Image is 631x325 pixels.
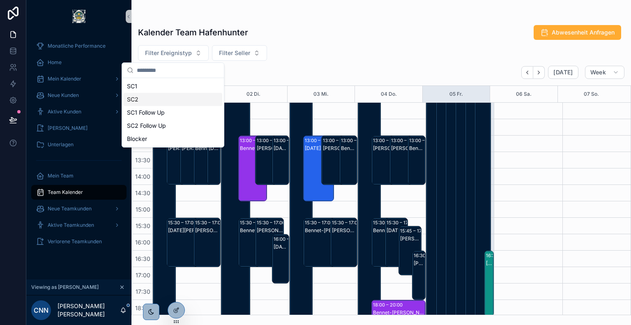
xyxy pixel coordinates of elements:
[485,251,494,316] div: 16:30 – 18:30[PERSON_NAME]: SC2
[48,189,83,196] span: Team Kalender
[133,157,152,164] span: 13:30
[341,136,372,145] div: 13:00 – 14:30
[34,305,48,315] span: CNN
[486,260,493,267] div: [PERSON_NAME]: SC2
[372,218,394,267] div: 15:30 – 17:00Bennet-[PERSON_NAME]: SC1
[521,66,533,79] button: Back
[409,136,440,145] div: 13:00 – 14:30
[133,189,152,196] span: 14:30
[168,145,189,152] div: [PERSON_NAME]: SC1
[195,145,216,152] div: Bennet-[PERSON_NAME]: SC1
[257,136,288,145] div: 13:00 – 14:30
[48,59,62,66] span: Home
[387,219,417,227] div: 15:30 – 17:00
[240,219,270,227] div: 15:30 – 17:00
[26,33,131,260] div: scrollable content
[48,92,79,99] span: Neue Kunden
[168,219,198,227] div: 15:30 – 17:00
[373,227,394,234] div: Bennet-[PERSON_NAME]: SC1
[48,173,74,179] span: Mein Team
[124,93,222,106] div: SC2
[305,145,333,152] div: [DATE][PERSON_NAME]: SC2
[257,227,283,234] div: [PERSON_NAME]: SC1
[548,66,578,79] button: [DATE]
[274,244,288,250] div: [DATE][PERSON_NAME]: SC1
[182,145,202,152] div: [PERSON_NAME]: SC1
[534,25,621,40] button: Abwesenheit Anfragen
[31,137,127,152] a: Unterlagen
[590,69,606,76] span: Week
[124,80,222,93] div: SC1
[124,106,222,119] div: SC1 Follow Up
[133,255,152,262] span: 16:30
[373,219,403,227] div: 15:30 – 17:00
[414,260,425,267] div: [PERSON_NAME]: SC1
[341,145,357,152] div: Bennet-[PERSON_NAME]: SC1
[134,206,152,213] span: 15:00
[449,86,463,102] div: 05 Fr.
[31,71,127,86] a: Mein Kalender
[195,227,220,234] div: [PERSON_NAME]: SC1
[553,69,573,76] span: [DATE]
[58,302,120,318] p: [PERSON_NAME] [PERSON_NAME]
[124,119,222,132] div: SC2 Follow Up
[304,136,334,201] div: 13:00 – 15:00[DATE][PERSON_NAME]: SC2
[48,76,81,82] span: Mein Kalender
[48,108,81,115] span: Aktive Kunden
[412,251,425,300] div: 16:30 – 18:00[PERSON_NAME]: SC1
[240,145,266,152] div: Bennet-[PERSON_NAME]: SC2
[391,136,422,145] div: 13:00 – 14:30
[272,136,288,184] div: 13:00 – 14:30[DATE][PERSON_NAME]: SC1
[274,136,304,145] div: 13:00 – 14:30
[305,219,335,227] div: 15:30 – 17:00
[323,145,351,152] div: [PERSON_NAME]: SC1
[31,39,127,53] a: Monatliche Performance
[414,251,444,260] div: 16:30 – 18:00
[373,145,401,152] div: [PERSON_NAME]: SC1
[257,219,287,227] div: 15:30 – 17:00
[372,136,402,184] div: 13:00 – 14:30[PERSON_NAME]: SC1
[552,28,615,37] span: Abwesenheit Anfragen
[219,49,250,57] span: Filter Seller
[332,227,357,234] div: [PERSON_NAME]: SC1
[31,55,127,70] a: Home
[257,145,283,152] div: [PERSON_NAME]: SC1
[209,145,220,152] div: [DATE][PERSON_NAME]: SC1
[399,226,421,275] div: 15:45 – 17:15[PERSON_NAME]: SC1
[212,45,267,61] button: Select Button
[256,136,283,184] div: 13:00 – 14:30[PERSON_NAME]: SC1
[133,304,152,311] span: 18:00
[240,136,271,145] div: 13:00 – 15:00
[168,227,212,234] div: [DATE][PERSON_NAME]: SC1
[272,235,288,283] div: 16:00 – 17:30[DATE][PERSON_NAME]: SC1
[305,227,348,234] div: Bennet-[PERSON_NAME]: SC1
[373,309,425,316] div: Bennet-[PERSON_NAME]: SC2
[533,66,545,79] button: Next
[134,222,152,229] span: 15:30
[48,43,106,49] span: Monatliche Performance
[239,218,267,267] div: 15:30 – 17:00Bennet-[PERSON_NAME]: SC1
[585,66,624,79] button: Week
[138,45,209,61] button: Select Button
[486,251,517,260] div: 16:30 – 18:30
[408,136,425,184] div: 13:00 – 14:30Bennet-[PERSON_NAME]: SC1
[31,168,127,183] a: Mein Team
[313,86,329,102] button: 03 Mi.
[322,136,352,184] div: 13:00 – 14:30[PERSON_NAME]: SC1
[373,136,404,145] div: 13:00 – 14:30
[387,227,407,234] div: [DATE][PERSON_NAME]: SC1
[134,272,152,279] span: 17:00
[31,218,127,233] a: Aktive Teamkunden
[138,27,248,38] h1: Kalender Team Hafenhunter
[48,125,88,131] span: [PERSON_NAME]
[133,173,152,180] span: 14:00
[48,141,74,148] span: Unterlagen
[124,132,222,145] div: Blocker
[246,86,260,102] button: 02 Di.
[31,104,127,119] a: Aktive Kunden
[31,88,127,103] a: Neue Kunden
[516,86,532,102] button: 06 Sa.
[194,136,216,184] div: 13:00 – 14:30Bennet-[PERSON_NAME]: SC1
[31,284,99,290] span: Viewing as [PERSON_NAME]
